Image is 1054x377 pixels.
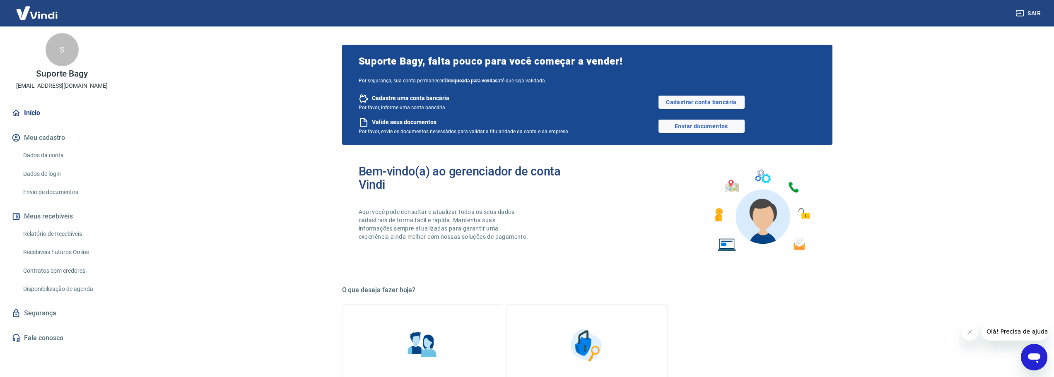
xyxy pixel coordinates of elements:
[20,166,114,182] a: Dados de login
[10,129,114,147] button: Meu cadastro
[359,105,446,110] span: Por favor, informe uma conta bancária.
[402,324,443,366] img: Informações pessoais
[10,0,64,26] img: Vindi
[20,147,114,164] a: Dados da conta
[359,208,530,241] p: Aqui você pode consultar e atualizar todos os seus dados cadastrais de forma fácil e rápida. Mant...
[20,281,114,298] a: Disponibilização de agenda
[566,324,608,366] img: Segurança
[36,70,88,78] p: Suporte Bagy
[658,120,745,133] a: Enviar documentos
[20,244,114,261] a: Recebíveis Futuros Online
[446,78,497,84] b: bloqueada para vendas
[658,96,745,109] a: Cadastrar conta bancária
[20,184,114,201] a: Envio de documentos
[1014,6,1044,21] button: Sair
[1021,344,1047,370] iframe: Botão para abrir a janela de mensagens
[20,262,114,279] a: Contratos com credores
[16,82,108,90] p: [EMAIL_ADDRESS][DOMAIN_NAME]
[10,329,114,347] a: Fale conosco
[372,118,437,126] span: Valide seus documentos
[10,104,114,122] a: Início
[359,165,587,191] h2: Bem-vindo(a) ao gerenciador de conta Vindi
[962,324,978,341] iframe: Fechar mensagem
[5,6,70,12] span: Olá! Precisa de ajuda?
[20,226,114,243] a: Relatório de Recebíveis
[359,55,816,68] span: Suporte Bagy, falta pouco para você começar a vender!
[46,33,79,66] div: S
[359,78,816,84] span: Por segurança, sua conta permanecerá até que seja validada.
[707,165,816,256] img: Imagem de um avatar masculino com diversos icones exemplificando as funcionalidades do gerenciado...
[359,129,569,134] span: Por favor, envie os documentos necessários para validar a titularidade da conta e da empresa.
[372,94,449,102] span: Cadastre uma conta bancária
[10,207,114,226] button: Meus recebíveis
[10,304,114,322] a: Segurança
[982,322,1047,341] iframe: Mensagem da empresa
[342,286,832,294] h5: O que deseja fazer hoje?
